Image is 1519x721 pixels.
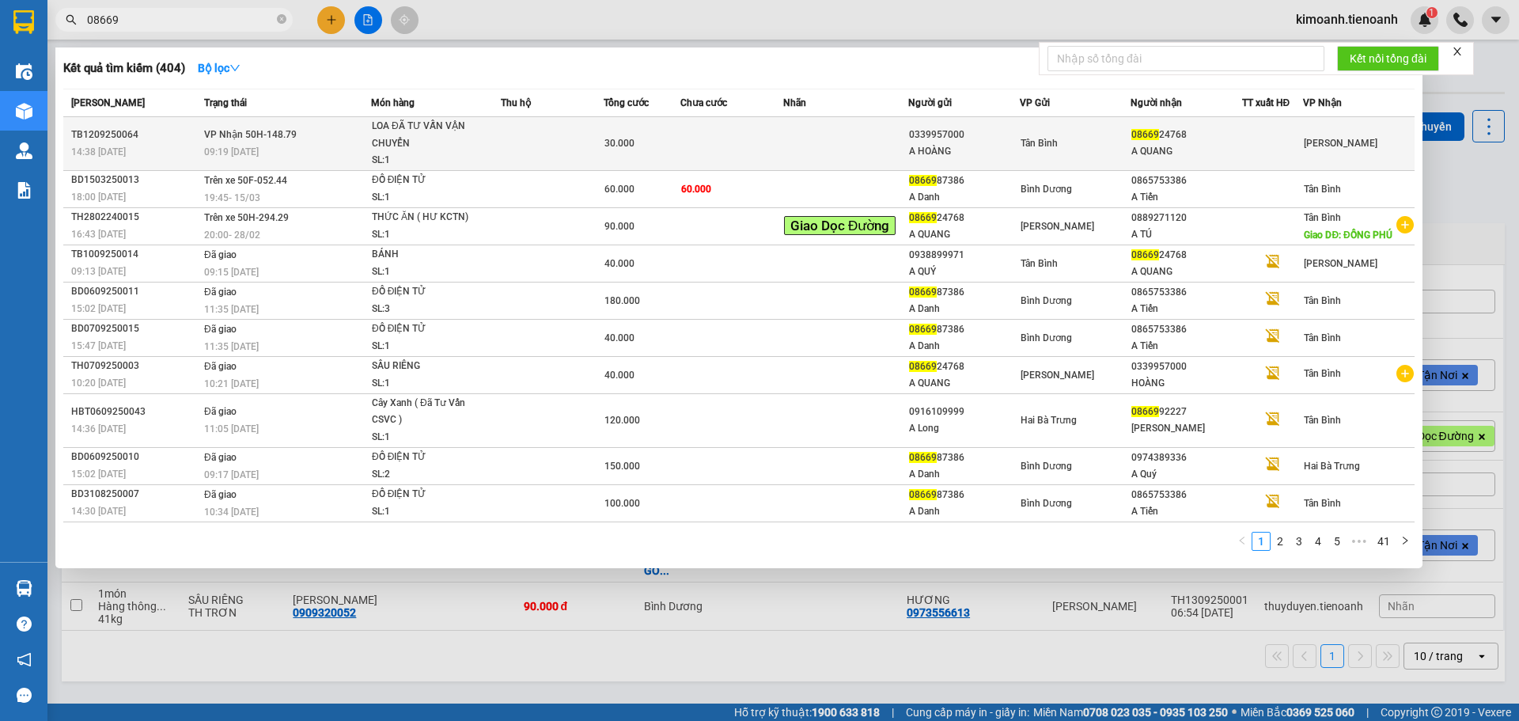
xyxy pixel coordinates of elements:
[71,486,199,503] div: BD3108250007
[1131,420,1241,437] div: [PERSON_NAME]
[604,258,634,269] span: 40.000
[229,63,241,74] span: down
[204,507,259,518] span: 10:34 [DATE]
[1347,532,1372,551] li: Next 5 Pages
[71,321,199,337] div: BD0709250015
[1131,249,1159,260] span: 08669
[1047,46,1324,71] input: Nhập số tổng đài
[909,359,1019,375] div: 24768
[1131,247,1241,264] div: 24768
[1271,533,1289,550] a: 2
[372,375,491,393] div: SL: 1
[909,212,937,223] span: 08669
[1304,295,1341,306] span: Tân Bình
[1233,532,1252,551] button: left
[909,503,1019,520] div: A Danh
[1131,503,1241,520] div: A Tiến
[71,127,199,143] div: TB1209250064
[909,452,937,463] span: 08669
[372,301,491,318] div: SL: 3
[71,192,126,203] span: 18:00 [DATE]
[1131,284,1241,301] div: 0865753386
[909,287,937,298] span: 08669
[1350,50,1426,67] span: Kết nối tổng đài
[71,209,199,226] div: TH2802240015
[87,11,274,28] input: Tìm tên, số ĐT hoặc mã đơn
[71,97,145,108] span: [PERSON_NAME]
[71,146,126,157] span: 14:38 [DATE]
[1131,189,1241,206] div: A Tiến
[604,332,634,343] span: 40.000
[909,375,1019,392] div: A QUANG
[1337,46,1439,71] button: Kết nối tổng đài
[1396,532,1415,551] button: right
[1233,532,1252,551] li: Previous Page
[204,230,260,241] span: 20:00 - 28/02
[1400,536,1410,545] span: right
[1131,375,1241,392] div: HOÀNG
[17,617,32,632] span: question-circle
[1290,532,1309,551] li: 3
[908,97,952,108] span: Người gửi
[604,498,640,509] span: 100.000
[1131,210,1241,226] div: 0889271120
[372,358,491,375] div: SẦU RIÊNG
[909,210,1019,226] div: 24768
[784,216,896,235] span: Giao Dọc Đường
[909,226,1019,243] div: A QUANG
[16,580,32,597] img: warehouse-icon
[1131,450,1241,466] div: 0974389336
[204,406,237,417] span: Đã giao
[909,143,1019,160] div: A HOÀNG
[1373,533,1395,550] a: 41
[16,142,32,159] img: warehouse-icon
[204,489,237,500] span: Đã giao
[909,404,1019,420] div: 0916109999
[909,466,1019,483] div: A Danh
[1021,258,1058,269] span: Tân Bình
[1252,532,1271,551] li: 1
[1131,301,1241,317] div: A Tiến
[1242,97,1290,108] span: TT xuất HĐ
[1309,533,1327,550] a: 4
[71,506,126,517] span: 14:30 [DATE]
[204,249,237,260] span: Đã giao
[204,192,260,203] span: 19:45 - 15/03
[1452,46,1463,57] span: close
[71,229,126,240] span: 16:43 [DATE]
[372,226,491,244] div: SL: 1
[1396,365,1414,382] span: plus-circle
[71,266,126,277] span: 09:13 [DATE]
[1021,415,1077,426] span: Hai Bà Trưng
[204,287,237,298] span: Đã giao
[1021,332,1072,343] span: Bình Dương
[372,449,491,466] div: ĐỒ ĐIỆN TỬ
[1304,415,1341,426] span: Tân Bình
[681,184,711,195] span: 60.000
[909,338,1019,355] div: A Danh
[1304,368,1341,379] span: Tân Bình
[909,321,1019,338] div: 87386
[604,295,640,306] span: 180.000
[604,461,640,472] span: 150.000
[1131,127,1241,143] div: 24768
[783,97,806,108] span: Nhãn
[204,423,259,434] span: 11:05 [DATE]
[204,341,259,352] span: 11:35 [DATE]
[1021,498,1072,509] span: Bình Dương
[909,175,937,186] span: 08669
[17,688,32,703] span: message
[909,420,1019,437] div: A Long
[204,129,297,140] span: VP Nhận 50H-148.79
[372,209,491,226] div: THỨC ĂN ( HƯ KCTN)
[204,452,237,463] span: Đã giao
[372,486,491,503] div: ĐỒ ĐIỆN TỬ
[1131,173,1241,189] div: 0865753386
[71,378,126,389] span: 10:20 [DATE]
[372,395,491,429] div: Cây Xanh ( Đã Tư Vấn CSVC )
[16,103,32,120] img: warehouse-icon
[909,264,1019,280] div: A QUÝ
[204,97,247,108] span: Trạng thái
[1303,97,1342,108] span: VP Nhận
[1131,359,1241,375] div: 0339957000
